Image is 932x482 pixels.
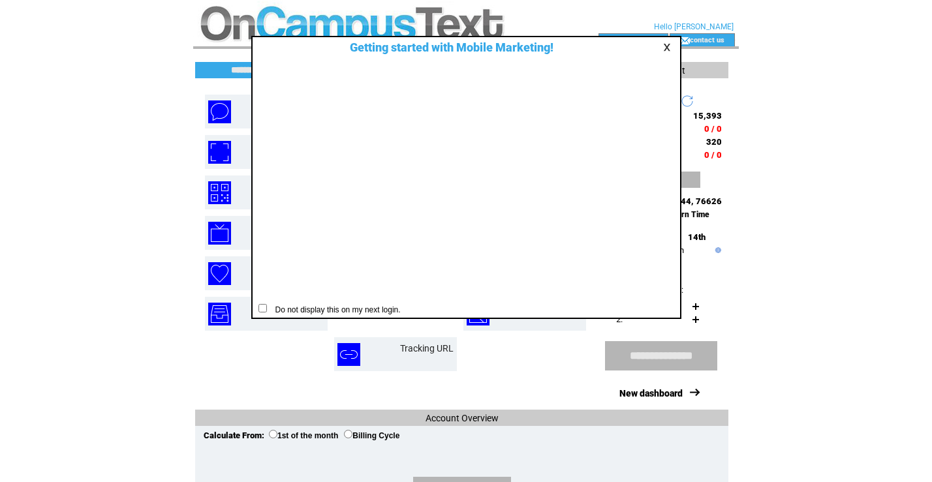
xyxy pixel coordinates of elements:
[690,35,724,44] a: contact us
[269,305,401,314] span: Do not display this on my next login.
[654,22,734,31] span: Hello [PERSON_NAME]
[344,430,352,438] input: Billing Cycle
[665,196,722,206] span: 71444, 76626
[712,247,721,253] img: help.gif
[688,232,706,242] span: 14th
[344,431,399,440] label: Billing Cycle
[208,303,231,325] img: inbox.png
[693,111,722,121] span: 15,393
[619,388,683,399] a: New dashboard
[208,100,231,123] img: text-blast.png
[704,124,722,134] span: 0 / 0
[337,40,553,54] span: Getting started with Mobile Marketing!
[208,222,231,245] img: text-to-screen.png
[426,413,499,423] span: Account Overview
[208,262,231,285] img: birthday-wishes.png
[704,150,722,160] span: 0 / 0
[662,210,709,219] span: Eastern Time
[619,35,629,46] img: account_icon.gif
[400,343,454,354] a: Tracking URL
[208,181,231,204] img: qr-codes.png
[204,430,264,440] span: Calculate From:
[680,35,690,46] img: contact_us_icon.gif
[269,430,277,438] input: 1st of the month
[208,141,231,164] img: mobile-coupons.png
[269,431,338,440] label: 1st of the month
[706,137,722,147] span: 320
[337,343,360,366] img: tracking-url.png
[616,314,623,324] span: 2.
